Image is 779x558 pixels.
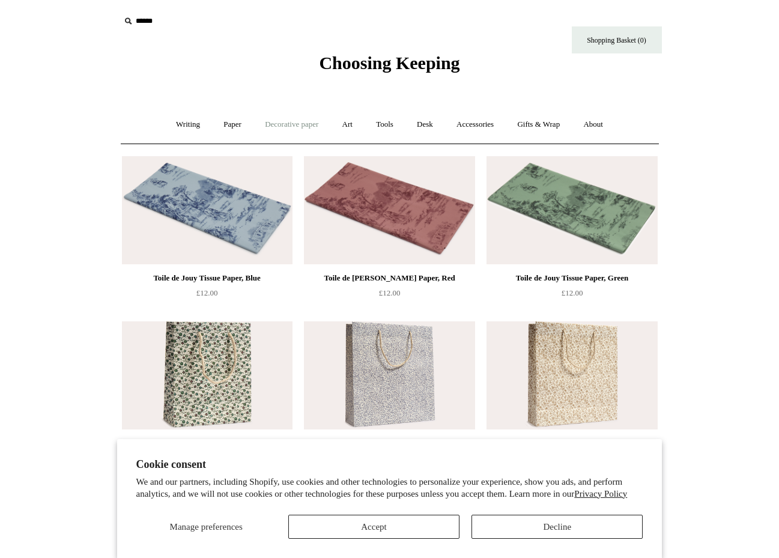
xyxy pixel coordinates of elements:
[574,489,627,499] a: Privacy Policy
[136,515,276,539] button: Manage preferences
[486,271,657,320] a: Toile de Jouy Tissue Paper, Green £12.00
[304,321,474,429] img: Italian Decorative Gift Bag, Blue Floral
[254,109,329,141] a: Decorative paper
[506,109,571,141] a: Gifts & Wrap
[319,62,459,71] a: Choosing Keeping
[196,288,218,297] span: £12.00
[304,271,474,320] a: Toile de [PERSON_NAME] Paper, Red £12.00
[486,321,657,429] a: Italian Decorative Gift Bag, Gold Brocade Italian Decorative Gift Bag, Gold Brocade
[572,26,662,53] a: Shopping Basket (0)
[136,476,643,500] p: We and our partners, including Shopify, use cookies and other technologies to personalize your ex...
[122,156,293,264] a: Toile de Jouy Tissue Paper, Blue Toile de Jouy Tissue Paper, Blue
[446,109,505,141] a: Accessories
[307,436,471,450] div: Italian Decorative Gift Bag, Blue Floral
[304,156,474,264] a: Toile de Jouy Tissue Paper, Red Toile de Jouy Tissue Paper, Red
[122,321,293,429] img: Small Italian Decorative Gift Bag, Remondini Green Posy
[379,288,401,297] span: £12.00
[319,53,459,73] span: Choosing Keeping
[471,515,643,539] button: Decline
[490,436,654,450] div: Italian Decorative Gift Bag, Gold Brocade
[165,109,211,141] a: Writing
[562,288,583,297] span: £12.00
[486,321,657,429] img: Italian Decorative Gift Bag, Gold Brocade
[122,321,293,429] a: Small Italian Decorative Gift Bag, Remondini Green Posy Small Italian Decorative Gift Bag, Remond...
[307,271,471,285] div: Toile de [PERSON_NAME] Paper, Red
[304,321,474,429] a: Italian Decorative Gift Bag, Blue Floral Italian Decorative Gift Bag, Blue Floral
[122,271,293,320] a: Toile de Jouy Tissue Paper, Blue £12.00
[486,156,657,264] img: Toile de Jouy Tissue Paper, Green
[490,271,654,285] div: Toile de Jouy Tissue Paper, Green
[122,156,293,264] img: Toile de Jouy Tissue Paper, Blue
[572,109,614,141] a: About
[122,436,293,485] a: Small Italian Decorative Gift Bag, Remondini Green Posy £7.50
[125,271,289,285] div: Toile de Jouy Tissue Paper, Blue
[486,436,657,485] a: Italian Decorative Gift Bag, Gold Brocade from£7.50
[406,109,444,141] a: Desk
[170,522,243,532] span: Manage preferences
[304,156,474,264] img: Toile de Jouy Tissue Paper, Red
[125,436,289,465] div: Small Italian Decorative Gift Bag, Remondini Green Posy
[213,109,252,141] a: Paper
[304,436,474,485] a: Italian Decorative Gift Bag, Blue Floral from£7.50
[365,109,404,141] a: Tools
[288,515,459,539] button: Accept
[486,156,657,264] a: Toile de Jouy Tissue Paper, Green Toile de Jouy Tissue Paper, Green
[332,109,363,141] a: Art
[136,458,643,471] h2: Cookie consent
